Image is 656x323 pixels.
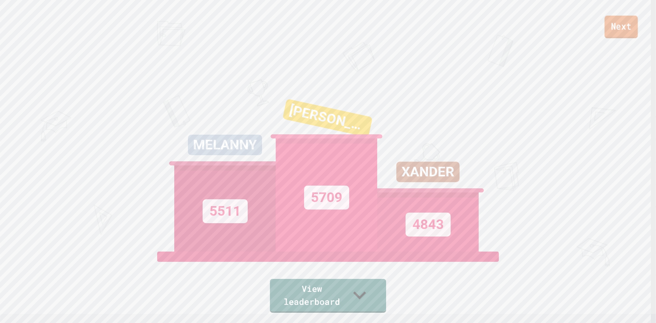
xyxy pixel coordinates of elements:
a: Next [604,16,638,38]
div: 5709 [304,186,349,210]
a: View leaderboard [270,279,386,313]
div: 5511 [203,199,248,223]
div: XANDER [396,162,460,182]
div: [PERSON_NAME] [283,99,373,137]
div: MELANNY [188,135,262,155]
div: 4843 [406,213,451,237]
